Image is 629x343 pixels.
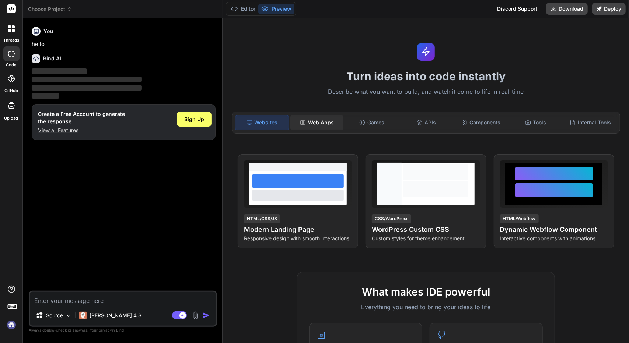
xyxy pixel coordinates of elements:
[400,115,453,130] div: APIs
[290,115,343,130] div: Web Apps
[309,284,543,300] h2: What makes IDE powerful
[227,70,625,83] h1: Turn ideas into code instantly
[227,87,625,97] p: Describe what you want to build, and watch it come to life in real-time
[32,40,216,49] p: hello
[228,4,258,14] button: Editor
[38,127,125,134] p: View all Features
[32,93,59,99] span: ‌
[372,214,411,223] div: CSS/WordPress
[500,235,608,242] p: Interactive components with animations
[3,37,19,43] label: threads
[235,115,289,130] div: Websites
[500,224,608,235] h4: Dynamic Webflow Component
[5,319,18,331] img: signin
[32,85,142,91] span: ‌
[372,235,480,242] p: Custom styles for theme enhancement
[345,115,398,130] div: Games
[4,88,18,94] label: GitHub
[191,311,200,320] img: attachment
[493,3,542,15] div: Discord Support
[564,115,617,130] div: Internal Tools
[4,115,18,121] label: Upload
[43,55,61,62] h6: Bind AI
[90,312,144,319] p: [PERSON_NAME] 4 S..
[32,68,87,74] span: ‌
[6,62,17,68] label: code
[244,235,352,242] p: Responsive design with smooth interactions
[46,312,63,319] p: Source
[38,110,125,125] h1: Create a Free Account to generate the response
[258,4,294,14] button: Preview
[309,303,543,311] p: Everything you need to bring your ideas to life
[244,224,352,235] h4: Modern Landing Page
[65,312,71,319] img: Pick Models
[32,77,142,82] span: ‌
[500,214,539,223] div: HTML/Webflow
[28,6,72,13] span: Choose Project
[79,312,87,319] img: Claude 4 Sonnet
[184,116,204,123] span: Sign Up
[29,327,217,334] p: Always double-check its answers. Your in Bind
[546,3,588,15] button: Download
[372,224,480,235] h4: WordPress Custom CSS
[99,328,112,332] span: privacy
[592,3,626,15] button: Deploy
[244,214,280,223] div: HTML/CSS/JS
[203,312,210,319] img: icon
[43,28,53,35] h6: You
[509,115,562,130] div: Tools
[454,115,507,130] div: Components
